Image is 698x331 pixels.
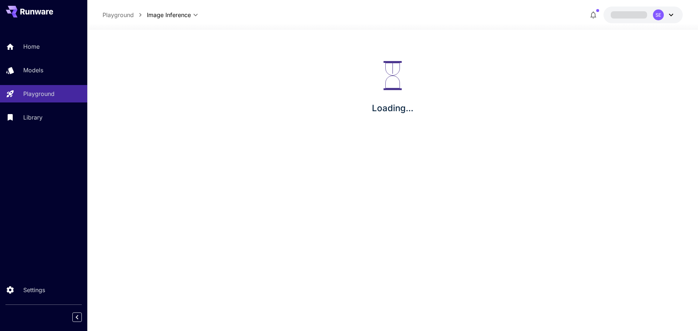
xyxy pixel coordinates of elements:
p: Settings [23,286,45,294]
p: Home [23,42,40,51]
a: Playground [103,11,134,19]
button: SE [603,7,683,23]
span: Image Inference [147,11,191,19]
p: Playground [23,89,55,98]
nav: breadcrumb [103,11,147,19]
p: Models [23,66,43,74]
p: Library [23,113,43,122]
button: Collapse sidebar [72,312,82,322]
div: SE [653,9,664,20]
p: Loading... [372,102,413,115]
div: Collapse sidebar [78,311,87,324]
